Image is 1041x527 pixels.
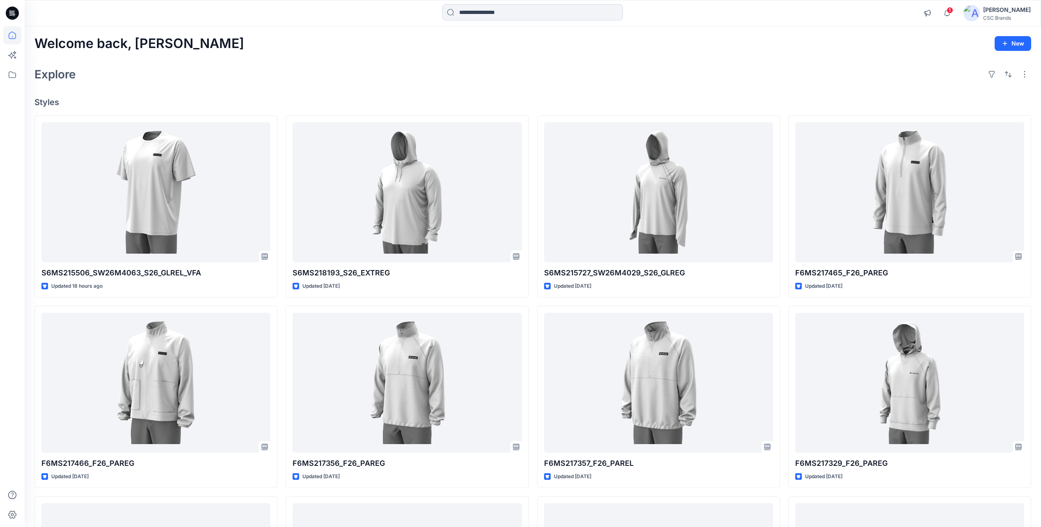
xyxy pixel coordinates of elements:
[805,472,842,481] p: Updated [DATE]
[293,122,522,262] a: S6MS218193_S26_EXTREG
[41,458,270,469] p: F6MS217466_F26_PAREG
[51,282,103,291] p: Updated 18 hours ago
[544,458,773,469] p: F6MS217357_F26_PAREL
[554,282,591,291] p: Updated [DATE]
[41,313,270,453] a: F6MS217466_F26_PAREG
[795,122,1024,262] a: F6MS217465_F26_PAREG
[51,472,89,481] p: Updated [DATE]
[544,122,773,262] a: S6MS215727_SW26M4029_S26_GLREG
[34,36,244,51] h2: Welcome back, [PERSON_NAME]
[302,472,340,481] p: Updated [DATE]
[34,68,76,81] h2: Explore
[995,36,1031,51] button: New
[293,267,522,279] p: S6MS218193_S26_EXTREG
[795,458,1024,469] p: F6MS217329_F26_PAREG
[544,267,773,279] p: S6MS215727_SW26M4029_S26_GLREG
[983,15,1031,21] div: CSC Brands
[963,5,980,21] img: avatar
[41,122,270,262] a: S6MS215506_SW26M4063_S26_GLREL_VFA
[293,458,522,469] p: F6MS217356_F26_PAREG
[947,7,953,14] span: 1
[554,472,591,481] p: Updated [DATE]
[795,267,1024,279] p: F6MS217465_F26_PAREG
[293,313,522,453] a: F6MS217356_F26_PAREG
[795,313,1024,453] a: F6MS217329_F26_PAREG
[805,282,842,291] p: Updated [DATE]
[983,5,1031,15] div: [PERSON_NAME]
[34,97,1031,107] h4: Styles
[41,267,270,279] p: S6MS215506_SW26M4063_S26_GLREL_VFA
[544,313,773,453] a: F6MS217357_F26_PAREL
[302,282,340,291] p: Updated [DATE]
